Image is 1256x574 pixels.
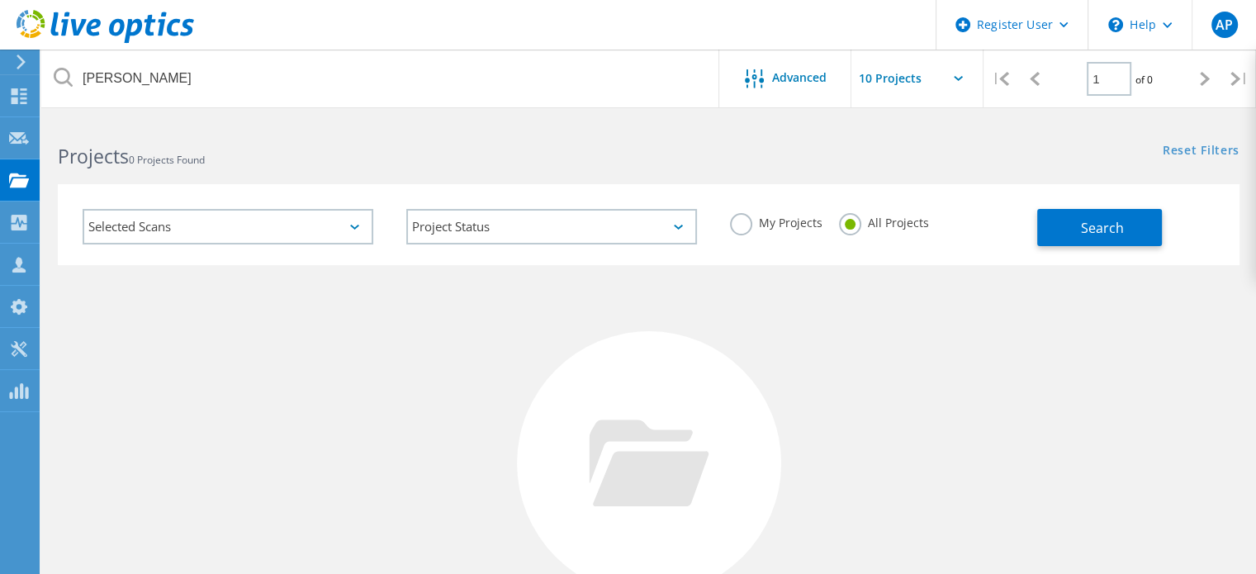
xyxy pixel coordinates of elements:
[1081,219,1124,237] span: Search
[1163,145,1239,159] a: Reset Filters
[730,213,822,229] label: My Projects
[839,213,929,229] label: All Projects
[41,50,720,107] input: Search projects by name, owner, ID, company, etc
[1222,50,1256,108] div: |
[83,209,373,244] div: Selected Scans
[406,209,697,244] div: Project Status
[129,153,205,167] span: 0 Projects Found
[983,50,1017,108] div: |
[1216,18,1233,31] span: AP
[1037,209,1162,246] button: Search
[772,72,827,83] span: Advanced
[58,143,129,169] b: Projects
[1108,17,1123,32] svg: \n
[17,35,194,46] a: Live Optics Dashboard
[1135,73,1153,87] span: of 0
